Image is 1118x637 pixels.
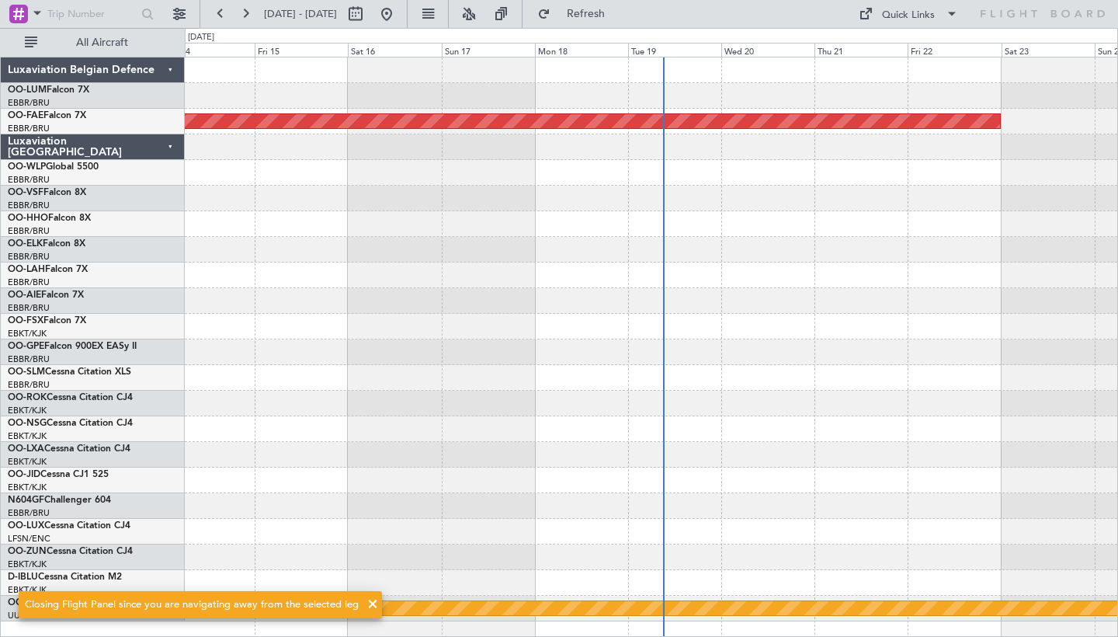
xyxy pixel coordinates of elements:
a: EBBR/BRU [8,225,50,237]
span: Refresh [554,9,619,19]
a: OO-GPEFalcon 900EX EASy II [8,342,137,351]
div: Closing Flight Panel since you are navigating away from the selected leg [25,597,359,613]
a: EBBR/BRU [8,302,50,314]
a: EBBR/BRU [8,174,50,186]
div: Tue 19 [628,43,721,57]
a: EBBR/BRU [8,353,50,365]
a: OO-FSXFalcon 7X [8,316,86,325]
button: Refresh [530,2,623,26]
a: OO-ROKCessna Citation CJ4 [8,393,133,402]
a: EBKT/KJK [8,482,47,493]
span: OO-SLM [8,367,45,377]
a: OO-LAHFalcon 7X [8,265,88,274]
a: EBBR/BRU [8,200,50,211]
div: Fri 15 [255,43,348,57]
span: OO-ROK [8,393,47,402]
a: N604GFChallenger 604 [8,496,111,505]
span: All Aircraft [40,37,164,48]
span: OO-FSX [8,316,43,325]
span: OO-ZUN [8,547,47,556]
div: Thu 14 [161,43,255,57]
a: EBKT/KJK [8,328,47,339]
span: OO-VSF [8,188,43,197]
a: EBKT/KJK [8,430,47,442]
a: EBBR/BRU [8,251,50,263]
div: Sun 17 [442,43,535,57]
a: EBBR/BRU [8,123,50,134]
div: Wed 20 [721,43,814,57]
a: LFSN/ENC [8,533,50,545]
button: All Aircraft [17,30,168,55]
a: OO-VSFFalcon 8X [8,188,86,197]
a: OO-AIEFalcon 7X [8,291,84,300]
div: Sat 23 [1002,43,1095,57]
a: OO-ELKFalcon 8X [8,239,85,249]
div: Quick Links [882,8,935,23]
span: OO-AIE [8,291,41,300]
div: Sat 16 [348,43,441,57]
span: [DATE] - [DATE] [264,7,337,21]
div: Mon 18 [535,43,628,57]
div: [DATE] [188,31,214,44]
span: OO-LXA [8,444,44,454]
span: OO-FAE [8,111,43,120]
a: OO-HHOFalcon 8X [8,214,91,223]
span: OO-WLP [8,162,46,172]
span: OO-HHO [8,214,48,223]
a: OO-LXACessna Citation CJ4 [8,444,130,454]
a: OO-NSGCessna Citation CJ4 [8,419,133,428]
a: OO-SLMCessna Citation XLS [8,367,131,377]
a: EBKT/KJK [8,405,47,416]
span: OO-LUM [8,85,47,95]
a: OO-LUMFalcon 7X [8,85,89,95]
a: OO-JIDCessna CJ1 525 [8,470,109,479]
span: N604GF [8,496,44,505]
span: OO-LUX [8,521,44,531]
a: EBBR/BRU [8,97,50,109]
span: OO-NSG [8,419,47,428]
span: OO-GPE [8,342,44,351]
a: OO-FAEFalcon 7X [8,111,86,120]
div: Fri 22 [908,43,1001,57]
button: Quick Links [851,2,966,26]
a: OO-LUXCessna Citation CJ4 [8,521,130,531]
input: Trip Number [47,2,137,26]
a: OO-ZUNCessna Citation CJ4 [8,547,133,556]
a: EBBR/BRU [8,507,50,519]
a: EBBR/BRU [8,379,50,391]
span: OO-JID [8,470,40,479]
a: EBBR/BRU [8,277,50,288]
a: OO-WLPGlobal 5500 [8,162,99,172]
div: Thu 21 [814,43,908,57]
a: EBKT/KJK [8,456,47,468]
span: OO-ELK [8,239,43,249]
a: EBKT/KJK [8,559,47,570]
span: OO-LAH [8,265,45,274]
